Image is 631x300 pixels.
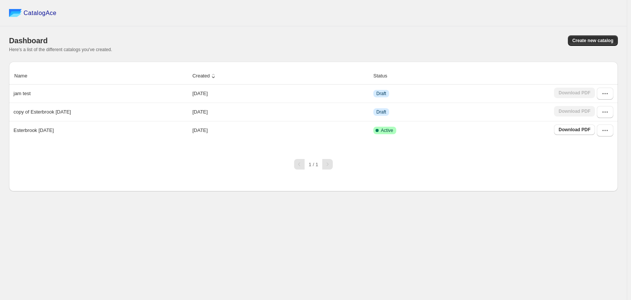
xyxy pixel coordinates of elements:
[190,103,371,121] td: [DATE]
[309,162,318,167] span: 1 / 1
[9,47,112,52] span: Here's a list of the different catalogs you've created.
[572,38,613,44] span: Create new catalog
[9,36,48,45] span: Dashboard
[191,69,218,83] button: Created
[24,9,57,17] span: CatalogAce
[14,127,54,134] p: Esterbrook [DATE]
[13,69,36,83] button: Name
[381,127,393,133] span: Active
[190,121,371,139] td: [DATE]
[376,91,386,97] span: Draft
[190,85,371,103] td: [DATE]
[559,127,590,133] span: Download PDF
[9,9,22,17] img: catalog ace
[376,109,386,115] span: Draft
[554,124,595,135] a: Download PDF
[568,35,618,46] button: Create new catalog
[14,108,71,116] p: copy of Esterbrook [DATE]
[14,90,31,97] p: jam test
[372,69,396,83] button: Status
